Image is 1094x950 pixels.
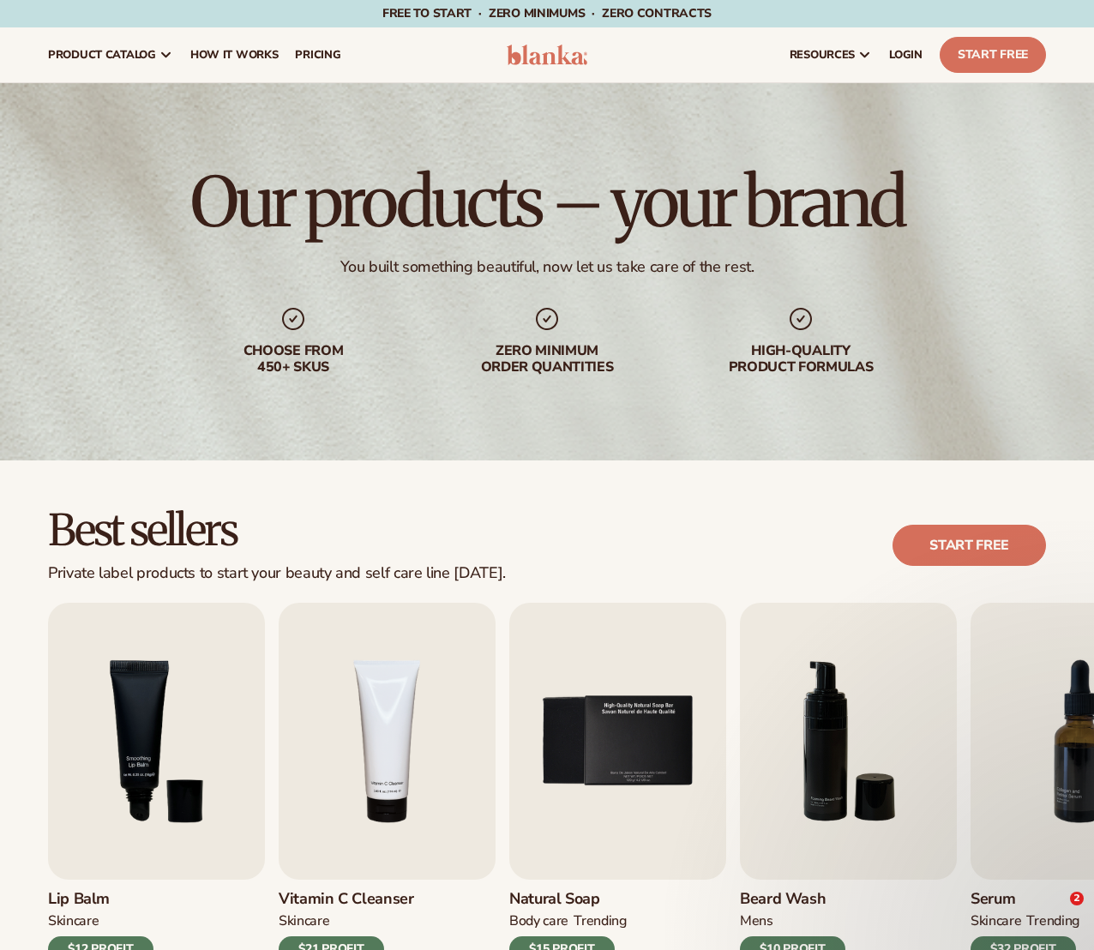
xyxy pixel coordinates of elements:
[190,168,904,237] h1: Our products – your brand
[781,27,881,82] a: resources
[971,912,1021,930] div: SKINCARE
[182,27,287,82] a: How It Works
[183,343,403,376] div: Choose from 450+ Skus
[48,564,506,583] div: Private label products to start your beauty and self care line [DATE].
[691,343,911,376] div: High-quality product formulas
[940,37,1046,73] a: Start Free
[889,48,923,62] span: LOGIN
[48,508,506,554] h2: Best sellers
[1070,892,1084,905] span: 2
[1026,912,1079,930] div: TRENDING
[39,27,182,82] a: product catalog
[279,890,414,909] h3: Vitamin C Cleanser
[382,5,712,21] span: Free to start · ZERO minimums · ZERO contracts
[48,890,153,909] h3: Lip Balm
[740,890,845,909] h3: Beard Wash
[971,890,1079,909] h3: Serum
[740,912,773,930] div: mens
[881,27,931,82] a: LOGIN
[437,343,657,376] div: Zero minimum order quantities
[1035,892,1076,933] iframe: Intercom live chat
[48,912,99,930] div: SKINCARE
[286,27,349,82] a: pricing
[509,912,568,930] div: BODY Care
[279,912,329,930] div: Skincare
[574,912,626,930] div: TRENDING
[48,48,156,62] span: product catalog
[790,48,855,62] span: resources
[893,525,1046,566] a: Start free
[507,45,587,65] img: logo
[295,48,340,62] span: pricing
[340,257,754,277] div: You built something beautiful, now let us take care of the rest.
[509,890,627,909] h3: Natural Soap
[190,48,279,62] span: How It Works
